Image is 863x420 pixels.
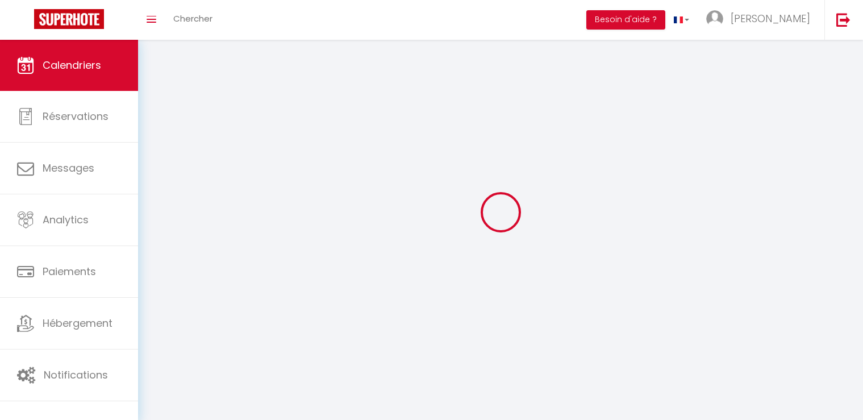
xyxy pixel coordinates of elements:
span: Notifications [44,368,108,382]
span: Réservations [43,109,109,123]
img: logout [836,13,851,27]
span: Analytics [43,213,89,227]
span: Hébergement [43,316,112,330]
img: Super Booking [34,9,104,29]
span: Chercher [173,13,212,24]
span: Messages [43,161,94,175]
span: [PERSON_NAME] [731,11,810,26]
span: Calendriers [43,58,101,72]
button: Besoin d'aide ? [586,10,665,30]
span: Paiements [43,264,96,278]
img: ... [706,10,723,27]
